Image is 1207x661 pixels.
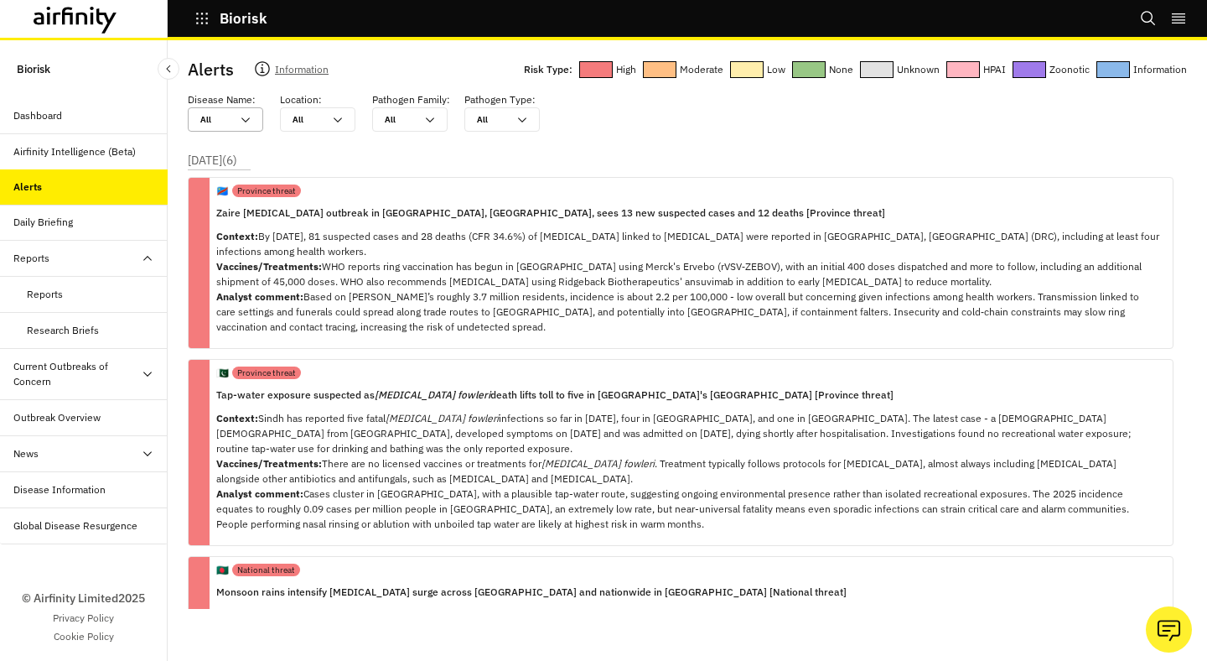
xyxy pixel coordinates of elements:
p: High [616,60,636,79]
div: News [13,446,39,461]
p: 🇧🇩 [216,563,229,578]
a: Cookie Policy [54,629,114,644]
p: 🇵🇰 [216,366,229,381]
div: Global Disease Resurgence [13,518,137,533]
p: Moderate [680,60,723,79]
p: Information [275,60,329,84]
button: Ask our analysts [1146,606,1192,653]
p: National threat [237,564,295,576]
p: 🇨🇩 [216,184,229,199]
p: Zoonotic [1049,60,1090,79]
div: Airfinity Intelligence (Beta) [13,144,136,159]
strong: Context: [216,230,258,242]
p: Location : [280,92,322,107]
p: [DATE] ( 6 ) [188,152,237,169]
strong: Analyst comment: [216,487,303,500]
button: Biorisk [194,4,267,33]
strong: Context: [216,412,258,424]
p: Province threat [237,367,296,379]
p: Risk Type: [524,60,572,79]
p: Province threat [237,185,296,197]
p: Disease Name : [188,92,256,107]
p: Sindh has reported five fatal infections so far in [DATE], four in [GEOGRAPHIC_DATA], and one in ... [216,411,1159,532]
p: HPAI [983,60,1006,79]
button: Search [1140,4,1157,33]
p: Biorisk [17,54,50,85]
a: Privacy Policy [53,611,114,626]
p: Biorisk [220,11,267,26]
div: Research Briefs [27,323,99,338]
div: Reports [27,287,63,302]
p: None [829,60,853,79]
p: © Airfinity Limited 2025 [22,590,145,607]
p: Low [767,60,785,79]
p: Zaire [MEDICAL_DATA] outbreak in [GEOGRAPHIC_DATA], [GEOGRAPHIC_DATA], sees 13 new suspected case... [216,204,1159,222]
p: Pathogen Type : [464,92,536,107]
div: Outbreak Overview [13,410,101,425]
p: Unknown [897,60,940,79]
p: Information [1133,60,1187,79]
p: Monsoon rains intensify [MEDICAL_DATA] surge across [GEOGRAPHIC_DATA] and nationwide in [GEOGRAPH... [216,583,1159,601]
strong: Analyst comment: [216,290,303,303]
div: Disease Information [13,482,106,497]
p: By [DATE], 81 suspected cases and 28 deaths (CFR 34.6%) of [MEDICAL_DATA] linked to [MEDICAL_DATA... [216,229,1159,335]
i: [MEDICAL_DATA] fowleri [541,457,655,470]
strong: Vaccines/Treatments: [216,260,322,273]
div: Daily Briefing [13,215,73,230]
p: Tap-water exposure suspected as death lifts toll to five in [GEOGRAPHIC_DATA]'s [GEOGRAPHIC_DATA]... [216,386,1159,404]
div: Alerts [13,180,42,195]
p: Alerts [188,57,234,82]
i: [MEDICAL_DATA] fowleri [386,412,499,424]
button: Close Sidebar [158,58,179,80]
div: Current Outbreaks of Concern [13,359,141,389]
strong: Vaccines/Treatments: [216,457,322,470]
div: Reports [13,251,49,266]
p: Pathogen Family : [372,92,450,107]
div: Dashboard [13,108,62,123]
i: [MEDICAL_DATA] fowleri [375,388,490,401]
